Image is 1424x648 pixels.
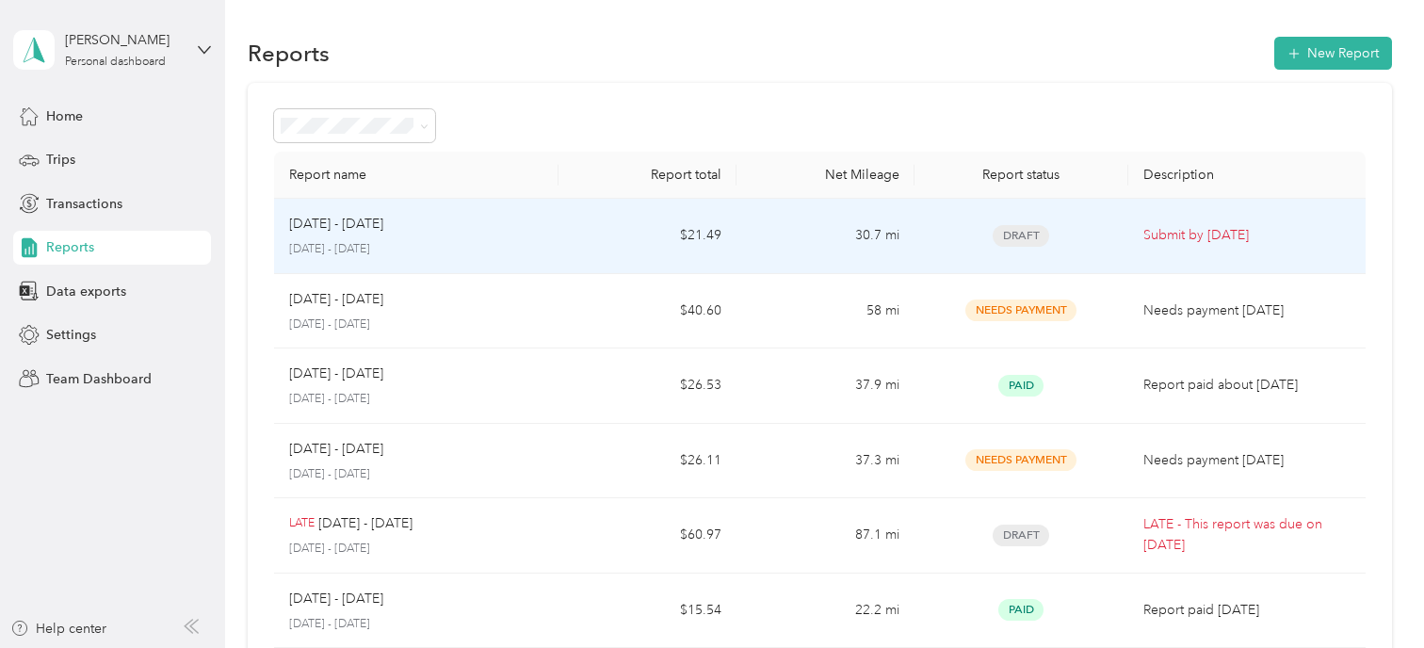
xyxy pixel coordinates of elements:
[289,439,383,460] p: [DATE] - [DATE]
[289,364,383,384] p: [DATE] - [DATE]
[736,424,914,499] td: 37.3 mi
[46,150,75,170] span: Trips
[1143,375,1351,396] p: Report paid about [DATE]
[1143,600,1351,621] p: Report paid [DATE]
[1143,450,1351,471] p: Needs payment [DATE]
[1319,543,1424,648] iframe: Everlance-gr Chat Button Frame
[736,498,914,574] td: 87.1 mi
[993,225,1049,247] span: Draft
[736,152,914,199] th: Net Mileage
[248,43,330,63] h1: Reports
[289,289,383,310] p: [DATE] - [DATE]
[736,348,914,424] td: 37.9 mi
[10,619,106,639] button: Help center
[1128,152,1366,199] th: Description
[289,616,543,633] p: [DATE] - [DATE]
[289,515,315,532] p: LATE
[289,466,543,483] p: [DATE] - [DATE]
[558,152,736,199] th: Report total
[1143,225,1351,246] p: Submit by [DATE]
[558,348,736,424] td: $26.53
[1274,37,1392,70] button: New Report
[289,316,543,333] p: [DATE] - [DATE]
[558,199,736,274] td: $21.49
[46,282,126,301] span: Data exports
[558,498,736,574] td: $60.97
[289,214,383,235] p: [DATE] - [DATE]
[65,57,166,68] div: Personal dashboard
[930,167,1113,183] div: Report status
[736,199,914,274] td: 30.7 mi
[736,274,914,349] td: 58 mi
[289,541,543,558] p: [DATE] - [DATE]
[289,241,543,258] p: [DATE] - [DATE]
[46,325,96,345] span: Settings
[46,237,94,257] span: Reports
[558,424,736,499] td: $26.11
[965,449,1076,471] span: Needs Payment
[46,369,152,389] span: Team Dashboard
[1143,514,1351,556] p: LATE - This report was due on [DATE]
[1143,300,1351,321] p: Needs payment [DATE]
[46,194,122,214] span: Transactions
[65,30,183,50] div: [PERSON_NAME]
[274,152,558,199] th: Report name
[993,525,1049,546] span: Draft
[46,106,83,126] span: Home
[289,391,543,408] p: [DATE] - [DATE]
[318,513,413,534] p: [DATE] - [DATE]
[558,274,736,349] td: $40.60
[998,375,1044,397] span: Paid
[289,589,383,609] p: [DATE] - [DATE]
[998,599,1044,621] span: Paid
[965,300,1076,321] span: Needs Payment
